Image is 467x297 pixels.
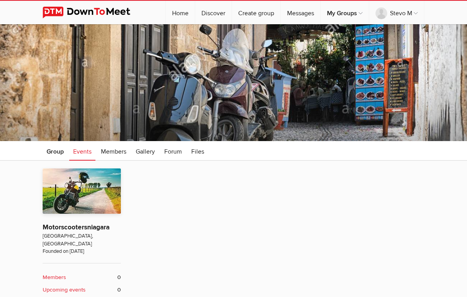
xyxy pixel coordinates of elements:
[73,148,92,156] span: Events
[43,248,121,255] span: Founded on [DATE]
[43,141,68,161] a: Group
[43,223,110,231] a: Motorscootersniagara
[187,141,208,161] a: Files
[160,141,186,161] a: Forum
[43,7,142,18] img: DownToMeet
[166,1,195,24] a: Home
[232,1,280,24] a: Create group
[164,148,182,156] span: Forum
[43,273,121,282] a: Members 0
[281,1,320,24] a: Messages
[43,286,86,294] b: Upcoming events
[136,148,155,156] span: Gallery
[47,148,64,156] span: Group
[69,141,95,161] a: Events
[191,148,204,156] span: Files
[117,286,121,294] span: 0
[132,141,159,161] a: Gallery
[43,273,66,282] b: Members
[101,148,126,156] span: Members
[369,1,424,24] a: Stevo M
[43,233,121,248] span: [GEOGRAPHIC_DATA], [GEOGRAPHIC_DATA]
[321,1,369,24] a: My Groups
[195,1,232,24] a: Discover
[117,273,121,282] span: 0
[43,286,121,294] a: Upcoming events 0
[97,141,130,161] a: Members
[43,168,121,214] img: Motorscootersniagara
